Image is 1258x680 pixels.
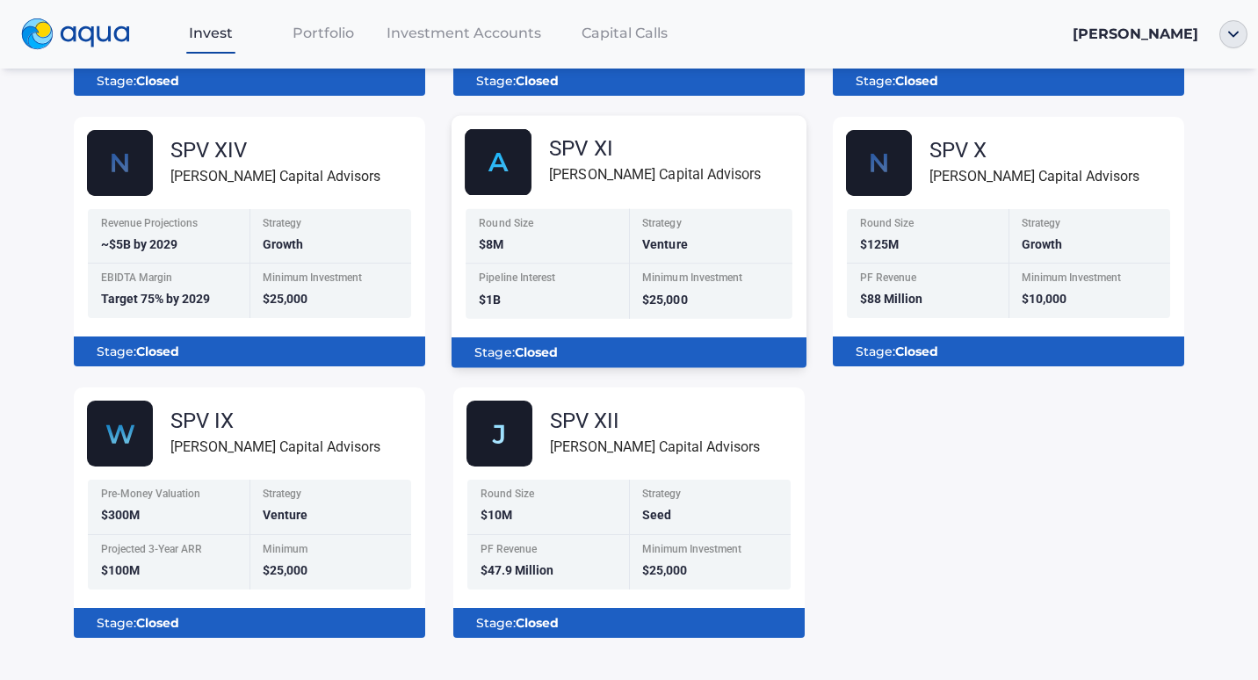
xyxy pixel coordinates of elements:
[860,218,998,233] div: Round Size
[642,293,688,307] span: $25,000
[549,138,761,159] div: SPV XI
[516,615,559,631] b: Closed
[155,15,267,51] a: Invest
[263,563,307,577] span: $25,000
[549,164,761,186] div: [PERSON_NAME] Capital Advisors
[101,272,239,287] div: EBIDTA Margin
[1022,218,1160,233] div: Strategy
[642,508,671,522] span: Seed
[481,544,618,559] div: PF Revenue
[101,488,239,503] div: Pre-Money Valuation
[929,165,1139,187] div: [PERSON_NAME] Capital Advisors
[101,218,239,233] div: Revenue Projections
[380,15,548,51] a: Investment Accounts
[263,488,401,503] div: Strategy
[860,272,998,287] div: PF Revenue
[642,488,780,503] div: Strategy
[467,608,791,638] div: Stage:
[170,165,380,187] div: [PERSON_NAME] Capital Advisors
[263,292,307,306] span: $25,000
[267,15,380,51] a: Portfolio
[136,344,179,359] b: Closed
[550,410,760,431] div: SPV XII
[847,66,1170,96] div: Stage:
[387,25,541,41] span: Investment Accounts
[895,73,938,89] b: Closed
[1022,292,1066,306] span: $10,000
[11,14,155,54] a: logo
[466,401,532,467] img: Jukebox.svg
[136,73,179,89] b: Closed
[515,345,558,361] b: Closed
[263,237,303,251] span: Growth
[582,25,668,41] span: Capital Calls
[860,292,922,306] span: $88 Million
[101,544,239,559] div: Projected 3-Year ARR
[101,508,140,522] span: $300M
[88,608,411,638] div: Stage:
[642,237,688,251] span: Venture
[263,218,401,233] div: Strategy
[550,436,760,458] div: [PERSON_NAME] Capital Advisors
[1073,25,1198,42] span: [PERSON_NAME]
[21,18,130,50] img: logo
[847,336,1170,366] div: Stage:
[293,25,354,41] span: Portfolio
[1219,20,1247,48] img: ellipse
[895,344,938,359] b: Closed
[642,273,782,288] div: Minimum Investment
[481,508,512,522] span: $10M
[101,563,140,577] span: $100M
[479,293,501,307] span: $1B
[189,25,233,41] span: Invest
[642,544,780,559] div: Minimum Investment
[479,273,618,288] div: Pipeline Interest
[481,563,553,577] span: $47.9 Million
[101,292,210,306] span: Target 75% by 2029
[516,73,559,89] b: Closed
[846,130,912,196] img: Nscale_fund_card.svg
[479,218,618,233] div: Round Size
[88,66,411,96] div: Stage:
[642,218,782,233] div: Strategy
[170,140,380,161] div: SPV XIV
[466,337,792,367] div: Stage:
[467,66,791,96] div: Stage:
[548,15,701,51] a: Capital Calls
[263,272,401,287] div: Minimum Investment
[860,237,899,251] span: $125M
[87,130,153,196] img: Nscale_fund_card_1.svg
[170,436,380,458] div: [PERSON_NAME] Capital Advisors
[263,544,401,559] div: Minimum
[170,410,380,431] div: SPV IX
[465,129,531,196] img: AlphaFund.svg
[263,508,307,522] span: Venture
[88,336,411,366] div: Stage:
[1022,237,1062,251] span: Growth
[481,488,618,503] div: Round Size
[479,237,503,251] span: $8M
[929,140,1139,161] div: SPV X
[87,401,153,467] img: Group_48608_1.svg
[642,563,687,577] span: $25,000
[101,237,177,251] span: ~$5B by 2029
[136,615,179,631] b: Closed
[1022,272,1160,287] div: Minimum Investment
